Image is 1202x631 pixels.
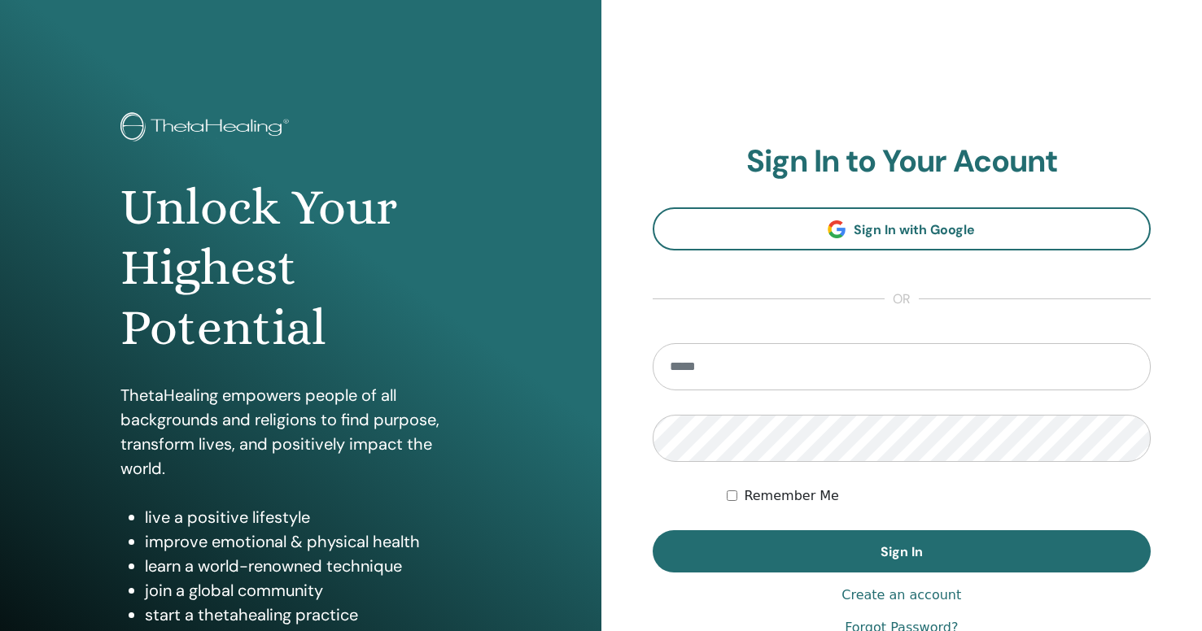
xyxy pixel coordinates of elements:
[120,177,480,359] h1: Unlock Your Highest Potential
[653,143,1152,181] h2: Sign In to Your Acount
[885,289,919,309] span: or
[727,486,1151,506] div: Keep me authenticated indefinitely or until I manually logout
[120,383,480,481] p: ThetaHealing empowers people of all backgrounds and religions to find purpose, transform lives, a...
[653,207,1152,250] a: Sign In with Google
[841,585,961,605] a: Create an account
[881,543,923,560] span: Sign In
[145,578,480,603] li: join a global community
[145,505,480,529] li: live a positive lifestyle
[145,603,480,627] li: start a thetahealing practice
[744,486,839,506] label: Remember Me
[854,221,975,238] span: Sign In with Google
[145,554,480,578] li: learn a world-renowned technique
[145,529,480,554] li: improve emotional & physical health
[653,530,1152,572] button: Sign In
